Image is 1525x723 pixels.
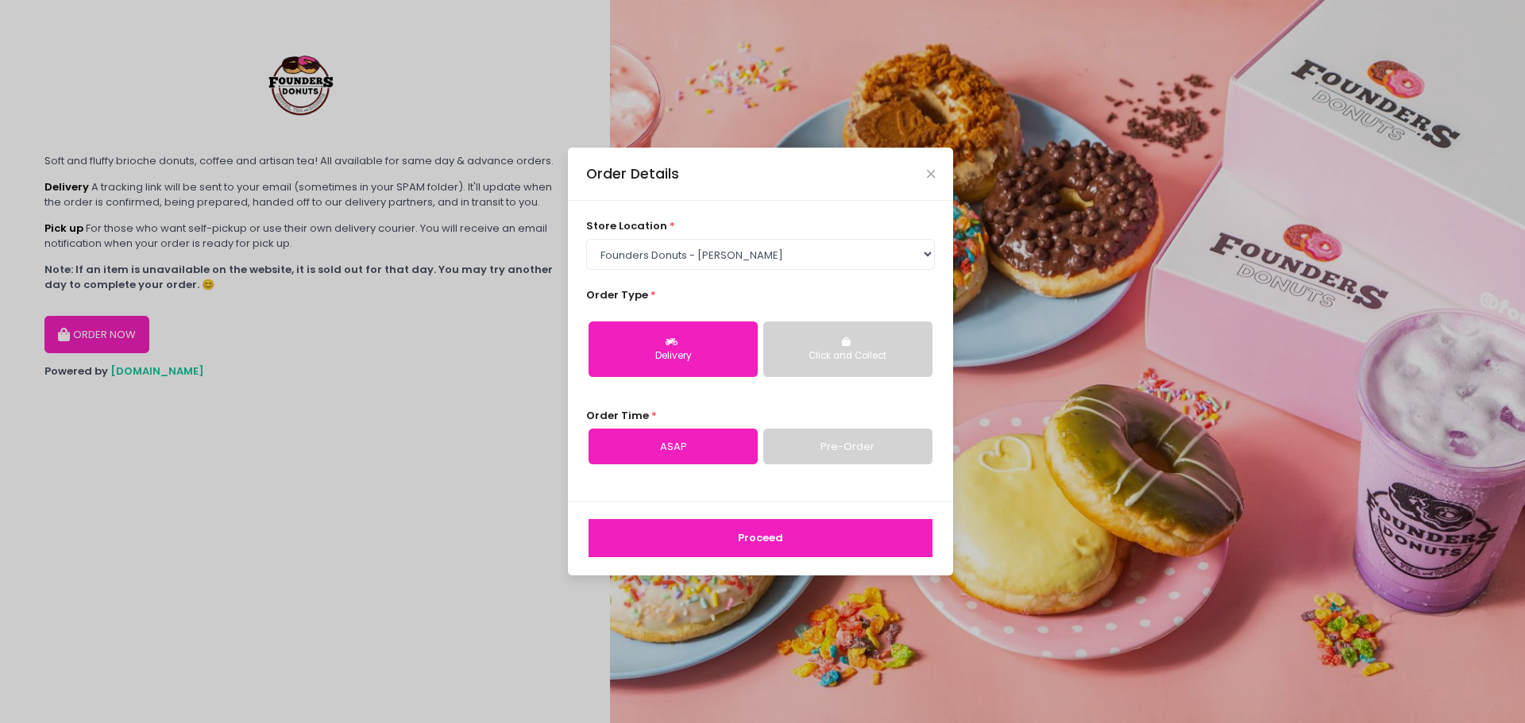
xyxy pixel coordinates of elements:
button: Delivery [589,321,758,377]
div: Delivery [600,349,747,363]
div: Click and Collect [774,349,921,363]
div: Order Details [586,163,679,184]
button: Proceed [589,519,932,557]
span: Order Type [586,287,648,302]
span: Order Time [586,408,649,423]
a: ASAP [589,429,758,465]
a: Pre-Order [763,429,932,465]
span: store location [586,218,667,233]
button: Click and Collect [763,321,932,377]
button: Close [927,170,935,178]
